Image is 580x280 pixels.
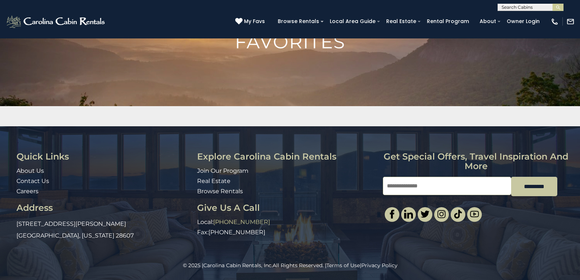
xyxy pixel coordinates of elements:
a: Browse Rentals [274,16,323,27]
p: Local: [197,218,378,227]
p: [STREET_ADDRESS][PERSON_NAME] [GEOGRAPHIC_DATA], [US_STATE] 28607 [16,218,192,242]
h3: Give Us A Call [197,203,378,213]
img: phone-regular-white.png [551,18,559,26]
a: About Us [16,167,44,174]
img: tiktok.svg [454,210,462,219]
a: Carolina Cabin Rentals, Inc. [203,262,273,269]
a: Careers [16,188,38,195]
a: Rental Program [423,16,473,27]
p: Fax: [197,228,378,237]
a: Owner Login [503,16,543,27]
span: © 2025 | [183,262,273,269]
h3: Explore Carolina Cabin Rentals [197,152,378,161]
a: Real Estate [383,16,420,27]
img: White-1-2.png [5,14,107,29]
h3: Get special offers, travel inspiration and more [383,152,569,171]
a: Real Estate [197,178,230,184]
a: My Favs [235,18,267,26]
img: facebook-single.svg [388,210,396,219]
p: All Rights Reserved. | | [16,262,564,269]
a: About [476,16,500,27]
a: Terms of Use [326,262,360,269]
a: Privacy Policy [361,262,398,269]
a: Contact Us [16,178,49,184]
img: instagram-single.svg [437,210,446,219]
a: Browse Rentals [197,188,243,195]
a: Local Area Guide [326,16,379,27]
h3: Address [16,203,192,213]
h3: Quick Links [16,152,192,161]
a: Join Our Program [197,167,248,174]
img: linkedin-single.svg [404,210,413,219]
a: [PHONE_NUMBER] [208,229,265,236]
img: mail-regular-white.png [566,18,575,26]
img: youtube-light.svg [470,210,479,219]
a: [PHONE_NUMBER] [213,219,270,225]
img: twitter-single.svg [421,210,429,219]
span: My Favs [244,18,265,25]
